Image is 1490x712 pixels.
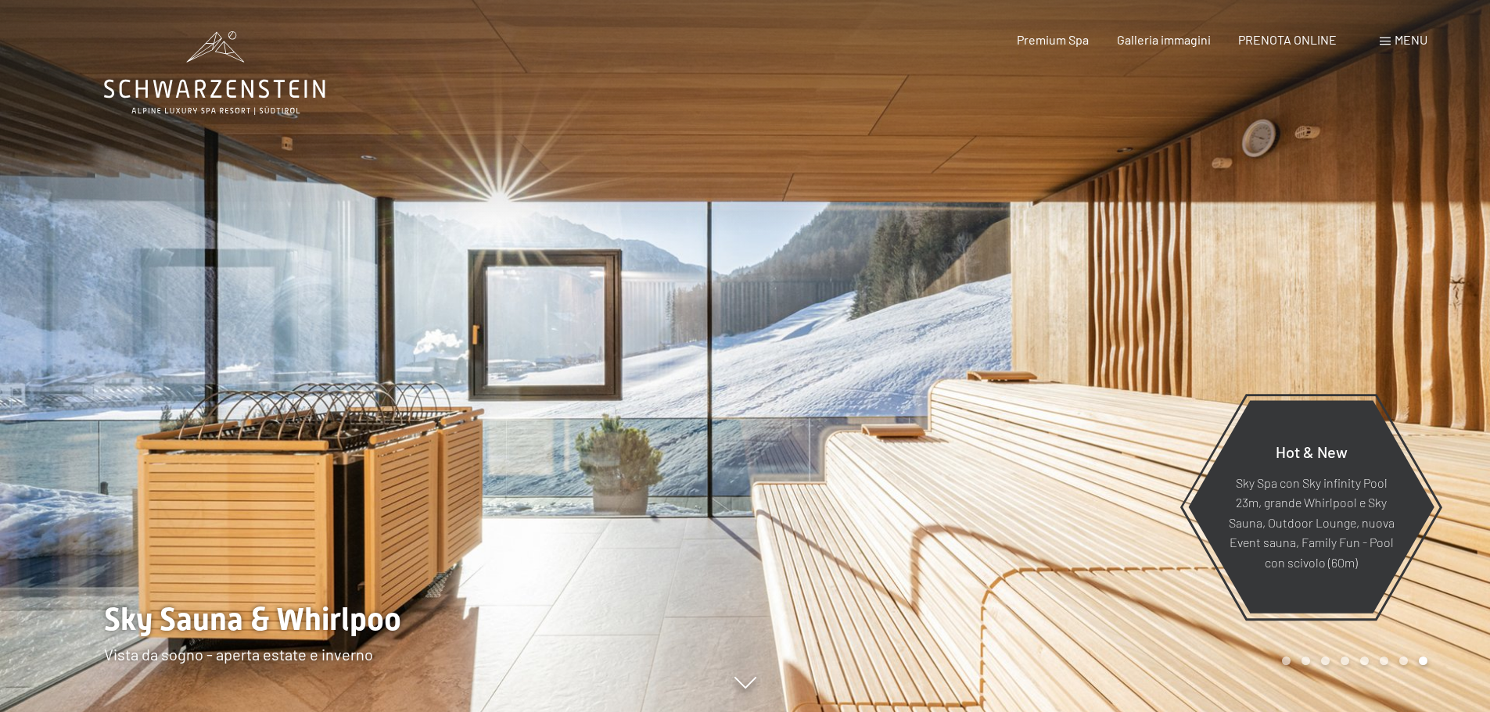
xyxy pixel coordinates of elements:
span: Hot & New [1276,442,1348,460]
div: Carousel Page 7 [1399,657,1408,665]
div: Carousel Page 6 [1380,657,1388,665]
div: Carousel Page 5 [1360,657,1369,665]
span: Menu [1395,32,1427,47]
div: Carousel Page 3 [1321,657,1330,665]
div: Carousel Page 1 [1282,657,1291,665]
div: Carousel Page 8 (Current Slide) [1419,657,1427,665]
div: Carousel Pagination [1276,657,1427,665]
div: Carousel Page 2 [1302,657,1310,665]
p: Sky Spa con Sky infinity Pool 23m, grande Whirlpool e Sky Sauna, Outdoor Lounge, nuova Event saun... [1226,472,1396,572]
a: Premium Spa [1017,32,1089,47]
a: Hot & New Sky Spa con Sky infinity Pool 23m, grande Whirlpool e Sky Sauna, Outdoor Lounge, nuova ... [1187,399,1435,614]
a: Galleria immagini [1117,32,1211,47]
div: Carousel Page 4 [1341,657,1349,665]
a: PRENOTA ONLINE [1238,32,1337,47]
